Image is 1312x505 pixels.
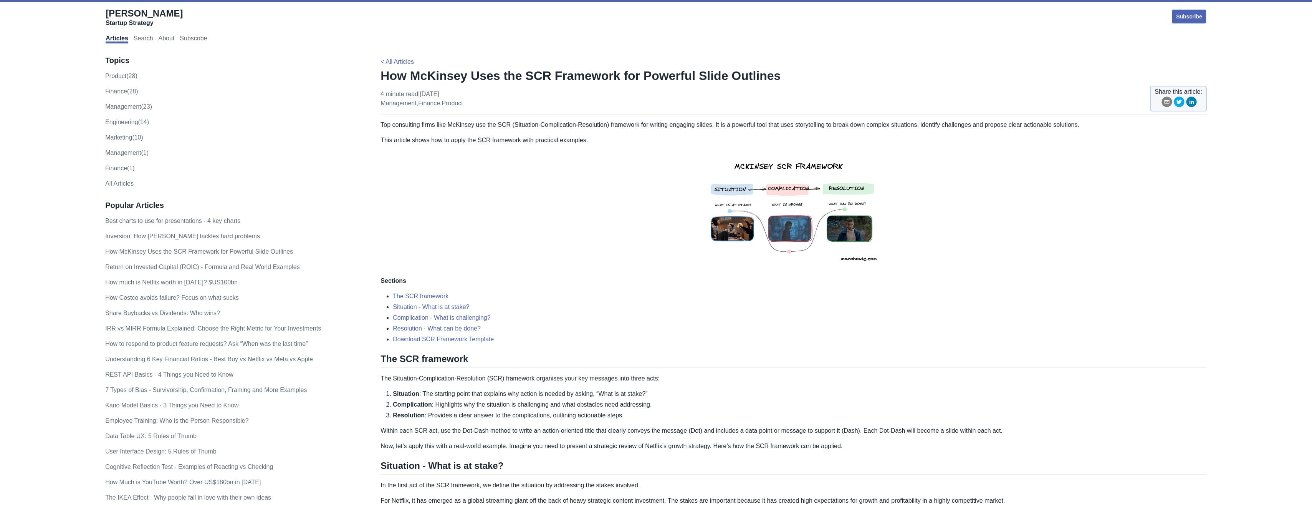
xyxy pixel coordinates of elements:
strong: Complication [393,401,432,408]
a: Articles [106,35,128,43]
a: All Articles [105,180,134,187]
img: mckinsey scr framework [699,151,888,270]
h2: Situation - What is at stake? [381,460,1207,475]
a: Subscribe [1171,9,1207,24]
p: Within each SCR act, use the Dot-Dash method to write an action-oriented title that clearly conve... [381,426,1207,435]
a: How Costco avoids failure? Focus on what sucks [105,294,239,301]
span: [PERSON_NAME] [106,8,183,18]
p: The Situation-Complication-Resolution (SCR) framework organises your key messages into three acts: [381,374,1207,383]
a: < All Articles [381,58,414,65]
span: Share this article: [1155,87,1202,96]
a: engineering(14) [105,119,149,125]
a: management(23) [105,103,152,110]
a: IRR vs MIRR Formula Explained: Choose the Right Metric for Your Investments [105,325,321,332]
h3: Topics [105,56,364,65]
strong: Resolution [393,412,425,419]
a: Kano Model Basics - 3 Things you Need to Know [105,402,238,409]
a: Share Buybacks vs Dividends: Who wins? [105,310,220,316]
p: Top consulting firms like McKinsey use the SCR (Situation-Complication-Resolution) framework for ... [381,120,1207,130]
li: : Provides a clear answer to the complications, outlining actionable steps. [393,411,1207,420]
a: Resolution - What can be done? [393,325,481,332]
a: Data Table UX: 5 Rules of Thumb [105,433,197,439]
a: 7 Types of Bias - Survivorship, Confirmation, Framing and More Examples [105,387,307,393]
a: Best charts to use for presentations - 4 key charts [105,218,240,224]
p: 4 minute read | [DATE] , , [381,90,463,108]
button: linkedin [1186,96,1197,110]
li: : The starting point that explains why action is needed by asking, “What is at stake?” [393,389,1207,399]
h3: Popular Articles [105,201,364,210]
p: Now, let’s apply this with a real-world example. Imagine you need to present a strategic review o... [381,442,1207,451]
strong: Situation [393,390,419,397]
div: Startup Strategy [106,19,183,27]
a: Inversion: How [PERSON_NAME] tackles hard problems [105,233,260,239]
a: finance(28) [105,88,138,95]
a: Employee Training: Who is the Person Responsible? [105,417,249,424]
a: finance [418,100,440,106]
a: User Interface Design: 5 Rules of Thumb [105,448,217,455]
a: The SCR framework [393,293,448,299]
button: email [1161,96,1172,110]
p: In the first act of the SCR framework, we define the situation by addressing the stakes involved. [381,481,1207,490]
a: Cognitive Reflection Test - Examples of Reacting vs Checking [105,463,273,470]
a: Complication - What is challenging? [393,314,490,321]
a: Search [134,35,153,43]
a: Download SCR Framework Template [393,336,494,342]
a: Management(1) [105,150,149,156]
a: Finance(1) [105,165,134,171]
p: This article shows how to apply the SCR framework with practical examples. [381,136,1207,145]
a: management [381,100,416,106]
a: product(28) [105,73,137,79]
strong: Sections [381,277,406,284]
h2: The SCR framework [381,353,1207,368]
a: How Much is YouTube Worth? Over US$180bn in [DATE] [105,479,261,485]
a: [PERSON_NAME]Startup Strategy [106,8,183,27]
button: twitter [1174,96,1185,110]
a: Situation - What is at stake? [393,304,469,310]
a: Return on Invested Capital (ROIC) - Formula and Real World Examples [105,264,300,270]
a: How McKinsey Uses the SCR Framework for Powerful Slide Outlines [105,248,293,255]
a: Understanding 6 Key Financial Ratios - Best Buy vs Netflix vs Meta vs Apple [105,356,313,362]
a: product [442,100,463,106]
a: The IKEA Effect - Why people fall in love with their own ideas [105,494,271,501]
a: Subscribe [180,35,207,43]
a: How to respond to product feature requests? Ask “When was the last time” [105,341,308,347]
a: About [159,35,175,43]
a: marketing(10) [105,134,143,141]
h1: How McKinsey Uses the SCR Framework for Powerful Slide Outlines [381,68,1207,83]
a: REST API Basics - 4 Things you Need to Know [105,371,233,378]
li: : Highlights why the situation is challenging and what obstacles need addressing. [393,400,1207,409]
a: How much is Netflix worth in [DATE]? $US100bn [105,279,238,286]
